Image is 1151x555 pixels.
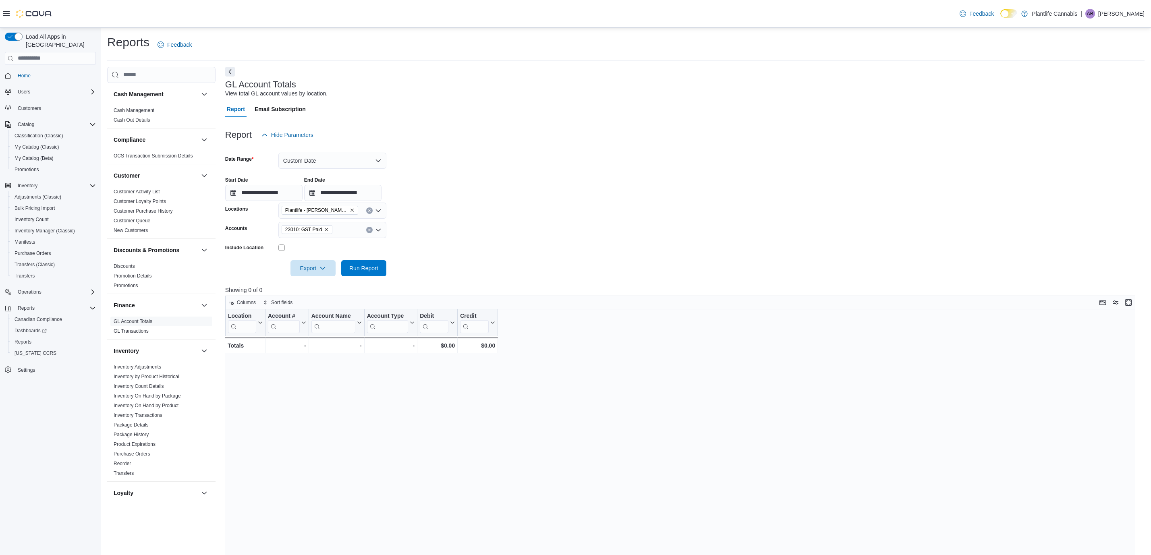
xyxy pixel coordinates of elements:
[11,192,96,202] span: Adjustments (Classic)
[114,412,162,418] a: Inventory Transactions
[11,153,96,163] span: My Catalog (Beta)
[114,328,149,334] a: GL Transactions
[367,312,408,333] div: Account Type
[15,303,96,313] span: Reports
[18,121,34,128] span: Catalog
[15,365,38,375] a: Settings
[255,101,306,117] span: Email Subscription
[15,133,63,139] span: Classification (Classic)
[341,260,386,276] button: Run Report
[15,364,96,375] span: Settings
[15,104,44,113] a: Customers
[225,67,235,77] button: Next
[366,227,373,233] button: Clear input
[114,451,150,457] a: Purchase Orders
[114,218,150,224] a: Customer Queue
[1032,9,1077,19] p: Plantlife Cannabis
[199,135,209,145] button: Compliance
[18,305,35,311] span: Reports
[1111,298,1120,307] button: Display options
[225,225,247,232] label: Accounts
[460,312,495,333] button: Credit
[114,136,198,144] button: Compliance
[114,374,179,379] a: Inventory by Product Historical
[225,80,296,89] h3: GL Account Totals
[11,271,96,281] span: Transfers
[420,312,455,333] button: Debit
[460,341,495,350] div: $0.00
[366,207,373,214] button: Clear input
[107,106,216,128] div: Cash Management
[1124,298,1133,307] button: Enter fullscreen
[114,246,179,254] h3: Discounts & Promotions
[15,103,96,113] span: Customers
[2,180,99,191] button: Inventory
[228,312,256,320] div: Location
[114,441,156,447] span: Product Expirations
[11,153,57,163] a: My Catalog (Beta)
[114,198,166,205] span: Customer Loyalty Points
[114,383,164,389] a: Inventory Count Details
[2,364,99,375] button: Settings
[311,312,355,333] div: Account Name
[15,303,38,313] button: Reports
[350,208,355,213] button: Remove Plantlife - Shepard (Festival) from selection in this group
[8,270,99,282] button: Transfers
[11,260,96,269] span: Transfers (Classic)
[8,325,99,336] a: Dashboards
[114,470,134,476] a: Transfers
[225,206,248,212] label: Locations
[15,228,75,234] span: Inventory Manager (Classic)
[11,260,58,269] a: Transfers (Classic)
[1098,9,1145,19] p: [PERSON_NAME]
[199,89,209,99] button: Cash Management
[285,226,322,234] span: 23010: GST Paid
[460,312,489,320] div: Credit
[278,153,386,169] button: Custom Date
[114,208,173,214] a: Customer Purchase History
[114,227,148,234] span: New Customers
[228,312,256,333] div: Location
[8,348,99,359] button: [US_STATE] CCRS
[1098,298,1107,307] button: Keyboard shortcuts
[11,215,52,224] a: Inventory Count
[15,250,51,257] span: Purchase Orders
[199,245,209,255] button: Discounts & Promotions
[15,287,96,297] span: Operations
[114,373,179,380] span: Inventory by Product Historical
[1085,9,1095,19] div: Aran Bhagrath
[107,261,216,294] div: Discounts & Promotions
[15,166,39,173] span: Promotions
[225,286,1145,294] p: Showing 0 of 0
[114,282,138,289] span: Promotions
[8,225,99,236] button: Inventory Manager (Classic)
[114,318,152,325] span: GL Account Totals
[18,72,31,79] span: Home
[114,108,154,113] a: Cash Management
[420,312,448,320] div: Debit
[290,260,336,276] button: Export
[114,107,154,114] span: Cash Management
[114,393,181,399] span: Inventory On Hand by Package
[8,203,99,214] button: Bulk Pricing Import
[8,236,99,248] button: Manifests
[114,172,140,180] h3: Customer
[282,206,358,215] span: Plantlife - Shepard (Festival)
[5,66,96,397] nav: Complex example
[15,144,59,150] span: My Catalog (Classic)
[11,315,96,324] span: Canadian Compliance
[11,142,96,152] span: My Catalog (Classic)
[114,301,135,309] h3: Finance
[114,153,193,159] span: OCS Transaction Submission Details
[367,312,415,333] button: Account Type
[2,119,99,130] button: Catalog
[15,87,33,97] button: Users
[11,249,54,258] a: Purchase Orders
[304,177,325,183] label: End Date
[11,203,58,213] a: Bulk Pricing Import
[199,488,209,498] button: Loyalty
[114,136,145,144] h3: Compliance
